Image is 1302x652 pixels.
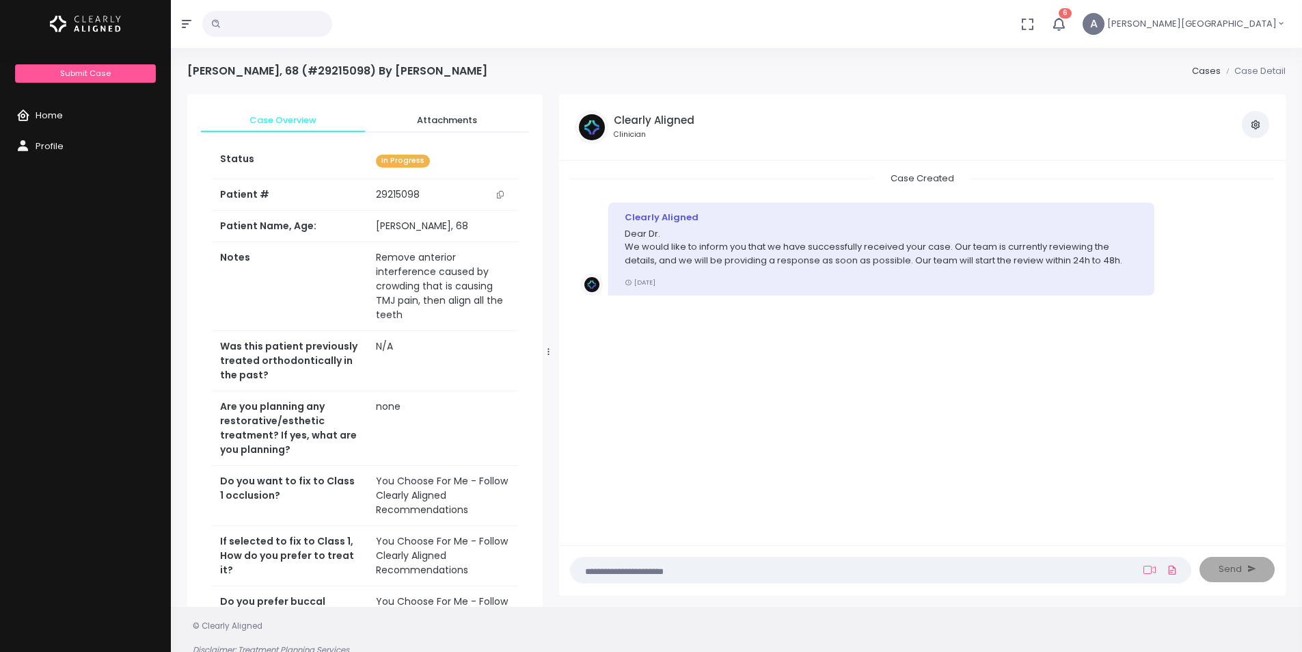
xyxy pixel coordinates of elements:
th: Patient Name, Age: [212,211,368,242]
th: Notes [212,242,368,331]
td: none [368,391,518,466]
th: Do you want to fix to Class 1 occlusion? [212,466,368,526]
a: Add Files [1164,558,1180,582]
td: [PERSON_NAME], 68 [368,211,518,242]
a: Add Loom Video [1141,564,1158,575]
p: Dear Dr. We would like to inform you that we have successfully received your case. Our team is cu... [625,227,1138,268]
span: A [1083,13,1104,35]
img: Logo Horizontal [50,10,121,38]
span: 6 [1059,8,1072,18]
td: N/A [368,331,518,391]
small: [DATE] [625,278,655,287]
div: Clearly Aligned [625,211,1138,224]
span: Case Created [874,168,971,189]
li: Case Detail [1221,64,1286,78]
span: In Progress [376,155,430,168]
td: You Choose For Me - Follow Clearly Aligned Recommendations [368,526,518,586]
th: Patient # [212,179,368,211]
th: Status [212,144,368,179]
a: Cases [1192,64,1221,77]
th: Was this patient previously treated orthodontically in the past? [212,331,368,391]
a: Submit Case [15,64,155,83]
h5: Clearly Aligned [614,114,694,127]
span: Attachments [376,114,518,127]
div: scrollable content [187,94,543,611]
span: Case Overview [212,114,354,127]
h4: [PERSON_NAME], 68 (#29215098) By [PERSON_NAME] [187,64,487,77]
span: [PERSON_NAME][GEOGRAPHIC_DATA] [1107,17,1277,31]
th: Are you planning any restorative/esthetic treatment? If yes, what are you planning? [212,391,368,466]
th: If selected to fix to Class 1, How do you prefer to treat it? [212,526,368,586]
td: 29215098 [368,179,518,211]
span: Profile [36,140,64,153]
span: Submit Case [60,68,111,79]
small: Clinician [614,129,694,140]
span: Home [36,109,63,122]
td: Remove anterior interference caused by crowding that is causing TMJ pain, then align all the teeth [368,242,518,331]
td: You Choose For Me - Follow Clearly Aligned Recommendations [368,466,518,526]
